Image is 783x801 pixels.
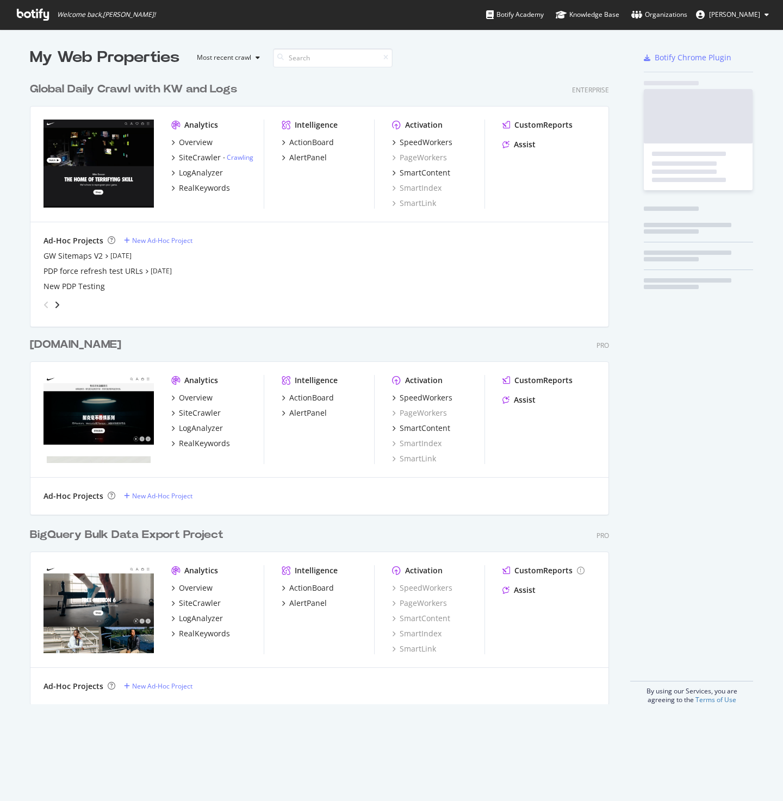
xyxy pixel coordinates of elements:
div: Intelligence [295,120,338,130]
a: SmartLink [392,643,436,654]
a: SmartContent [392,167,450,178]
div: CustomReports [514,120,573,130]
a: New PDP Testing [43,281,105,292]
a: CustomReports [502,375,573,386]
a: LogAnalyzer [171,613,223,624]
span: Welcome back, [PERSON_NAME] ! [57,10,156,19]
div: angle-left [39,296,53,314]
div: SpeedWorkers [400,137,452,148]
a: ActionBoard [282,583,334,593]
div: Ad-Hoc Projects [43,235,103,246]
div: Overview [179,137,213,148]
div: - [223,153,253,162]
div: Assist [514,139,536,150]
a: SiteCrawler- Crawling [171,152,253,163]
div: Analytics [184,565,218,576]
a: LogAnalyzer [171,423,223,434]
div: AlertPanel [289,408,327,418]
a: PDP force refresh test URLs [43,266,143,277]
a: SiteCrawler [171,408,221,418]
div: Analytics [184,375,218,386]
div: New Ad-Hoc Project [132,236,192,245]
img: nike.com [43,120,154,208]
input: Search [273,48,393,67]
a: SmartIndex [392,183,442,193]
a: BigQuery Bulk Data Export Project [30,527,228,543]
a: Global Daily Crawl with KW and Logs [30,82,241,97]
div: CustomReports [514,375,573,386]
a: [DATE] [110,251,132,260]
a: Botify Chrome Plugin [644,52,731,63]
div: grid [30,68,618,704]
div: SiteCrawler [179,598,221,609]
div: LogAnalyzer [179,423,223,434]
div: ActionBoard [289,137,334,148]
div: PageWorkers [392,598,447,609]
div: Intelligence [295,375,338,386]
div: Pro [596,531,609,540]
div: ActionBoard [289,392,334,403]
a: LogAnalyzer [171,167,223,178]
div: By using our Services, you are agreeing to the [630,681,753,704]
div: RealKeywords [179,438,230,449]
div: My Web Properties [30,47,179,68]
span: Juan Batres [709,10,760,19]
a: SiteCrawler [171,598,221,609]
a: [DATE] [151,266,172,276]
a: Assist [502,139,536,150]
div: SmartContent [400,423,450,434]
a: [DOMAIN_NAME] [30,337,126,353]
a: PageWorkers [392,408,447,418]
a: ActionBoard [282,392,334,403]
img: nike.com.cn [43,375,154,463]
div: Most recent crawl [197,54,251,61]
div: SmartContent [400,167,450,178]
a: SmartIndex [392,628,442,639]
a: PageWorkers [392,152,447,163]
a: SpeedWorkers [392,583,452,593]
div: BigQuery Bulk Data Export Project [30,527,223,543]
div: ActionBoard [289,583,334,593]
a: SmartIndex [392,438,442,449]
a: SmartLink [392,453,436,464]
div: AlertPanel [289,152,327,163]
a: Assist [502,395,536,405]
div: Botify Academy [486,9,544,20]
div: Analytics [184,120,218,130]
a: GW Sitemaps V2 [43,251,103,261]
button: Most recent crawl [188,49,264,66]
div: RealKeywords [179,628,230,639]
div: CustomReports [514,565,573,576]
div: Knowledge Base [556,9,619,20]
div: Botify Chrome Plugin [655,52,731,63]
div: Enterprise [572,85,609,95]
div: SiteCrawler [179,152,221,163]
a: RealKeywords [171,628,230,639]
div: Ad-Hoc Projects [43,491,103,502]
a: Crawling [227,153,253,162]
div: Global Daily Crawl with KW and Logs [30,82,237,97]
div: angle-right [53,299,61,310]
div: New Ad-Hoc Project [132,681,192,691]
div: SpeedWorkers [400,392,452,403]
a: AlertPanel [282,408,327,418]
a: SmartContent [392,613,450,624]
a: SmartLink [392,198,436,209]
a: CustomReports [502,565,585,576]
div: LogAnalyzer [179,167,223,178]
a: CustomReports [502,120,573,130]
a: AlertPanel [282,152,327,163]
a: Overview [171,392,213,403]
div: Intelligence [295,565,338,576]
a: SpeedWorkers [392,392,452,403]
div: Assist [514,585,536,596]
